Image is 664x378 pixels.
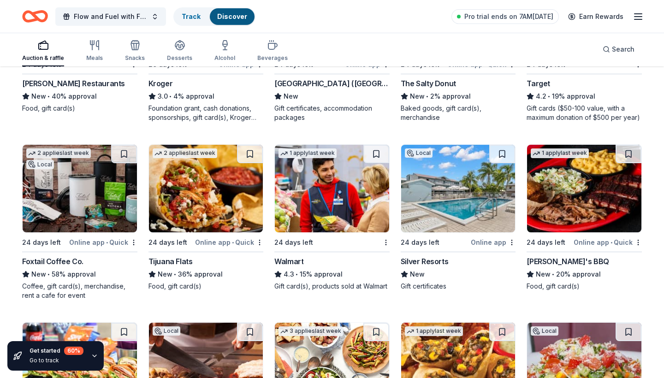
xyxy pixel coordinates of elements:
div: Walmart [274,256,303,267]
div: Gift cards ($50-100 value, with a maximum donation of $500 per year) [527,104,642,122]
div: Local [405,148,433,158]
div: Baked goods, gift card(s), merchandise [401,104,516,122]
div: 1 apply last week [279,148,337,158]
span: • [552,271,555,278]
span: • [611,239,612,246]
img: Image for Tijuana Flats [149,145,263,232]
span: • [174,271,176,278]
div: 19% approval [527,91,642,102]
div: 1 apply last week [405,326,463,336]
div: 24 days left [22,237,61,248]
span: New [31,269,46,280]
a: Track [182,12,201,20]
button: Desserts [167,36,192,66]
img: Image for Foxtail Coffee Co. [23,145,137,232]
img: Image for Sonny's BBQ [527,145,641,232]
span: • [548,93,551,100]
div: Online app Quick [574,236,642,248]
div: Online app [471,236,516,248]
div: 40% approval [22,91,137,102]
button: Alcohol [214,36,235,66]
div: Food, gift card(s) [22,104,137,113]
div: Beverages [257,54,288,62]
div: 20% approval [527,269,642,280]
span: Flow and Fuel with FIU Health Care Students [74,11,148,22]
a: Image for Silver ResortsLocal24 days leftOnline appSilver ResortsNewGift certificates [401,144,516,291]
div: Tijuana Flats [148,256,193,267]
div: 24 days left [274,237,313,248]
span: New [284,91,298,102]
div: [GEOGRAPHIC_DATA] ([GEOGRAPHIC_DATA]) [274,78,390,89]
div: Desserts [167,54,192,62]
span: • [106,239,108,246]
button: Snacks [125,36,145,66]
a: Pro trial ends on 7AM[DATE] [451,9,559,24]
div: Foxtail Coffee Co. [22,256,83,267]
div: 1 apply last week [531,148,589,158]
div: [PERSON_NAME]'s BBQ [527,256,609,267]
a: Image for Sonny's BBQ1 applylast week24 days leftOnline app•Quick[PERSON_NAME]'s BBQNew•20% appro... [527,144,642,291]
div: Food, gift card(s) [527,282,642,291]
div: Target [527,78,550,89]
img: Image for Silver Resorts [401,145,516,232]
a: Image for Tijuana Flats2 applieslast week24 days leftOnline app•QuickTijuana FlatsNew•36% approva... [148,144,264,291]
div: Silver Resorts [401,256,448,267]
div: Gift card(s), products sold at Walmart [274,282,390,291]
div: Local [26,160,54,169]
span: New [31,91,46,102]
div: Snacks [125,54,145,62]
div: 2 applies last week [26,148,91,158]
span: 4.2 [536,91,546,102]
span: • [47,271,50,278]
div: Food, gift card(s) [148,282,264,291]
span: 3.0 [158,91,168,102]
button: Flow and Fuel with FIU Health Care Students [55,7,166,26]
div: Coffee, gift card(s), merchandise, rent a cafe for event [22,282,137,300]
button: Beverages [257,36,288,66]
div: Gift certificates, accommodation packages [274,104,390,122]
div: Online app Quick [69,236,137,248]
span: • [169,93,172,100]
div: 2 applies last week [153,148,217,158]
div: Alcohol [214,54,235,62]
div: 24 days left [527,237,565,248]
div: 3 applies last week [279,326,343,336]
div: 58% approval [22,269,137,280]
a: Earn Rewards [563,8,629,25]
button: Search [595,40,642,59]
div: 24 days left [401,237,439,248]
span: New [536,269,551,280]
img: Image for Walmart [275,145,389,232]
div: Online app Quick [195,236,263,248]
span: • [47,93,50,100]
div: Foundation grant, cash donations, sponsorships, gift card(s), Kroger products [148,104,264,122]
div: 36% approval [148,269,264,280]
div: 60 % [64,347,83,355]
a: Image for Foxtail Coffee Co.2 applieslast weekLocal24 days leftOnline app•QuickFoxtail Coffee Co.... [22,144,137,300]
div: 2% approval [401,91,516,102]
span: New [158,269,172,280]
span: New [410,269,425,280]
div: 24 days left [148,237,187,248]
button: TrackDiscover [173,7,255,26]
span: Search [612,44,634,55]
div: Local [531,326,558,336]
span: • [296,271,298,278]
div: Local [153,326,180,336]
div: The Salty Donut [401,78,456,89]
button: Auction & raffle [22,36,64,66]
span: New [410,91,425,102]
a: Discover [217,12,247,20]
div: Get started [30,347,83,355]
div: Meals [86,54,103,62]
span: • [426,93,428,100]
a: Home [22,6,48,27]
span: • [484,61,486,68]
div: 4% approval [148,91,264,102]
div: [PERSON_NAME] Restaurants [22,78,125,89]
div: 15% approval [274,269,390,280]
div: Go to track [30,357,83,364]
div: Auction & raffle [22,54,64,62]
div: Kroger [148,78,173,89]
span: • [232,239,234,246]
